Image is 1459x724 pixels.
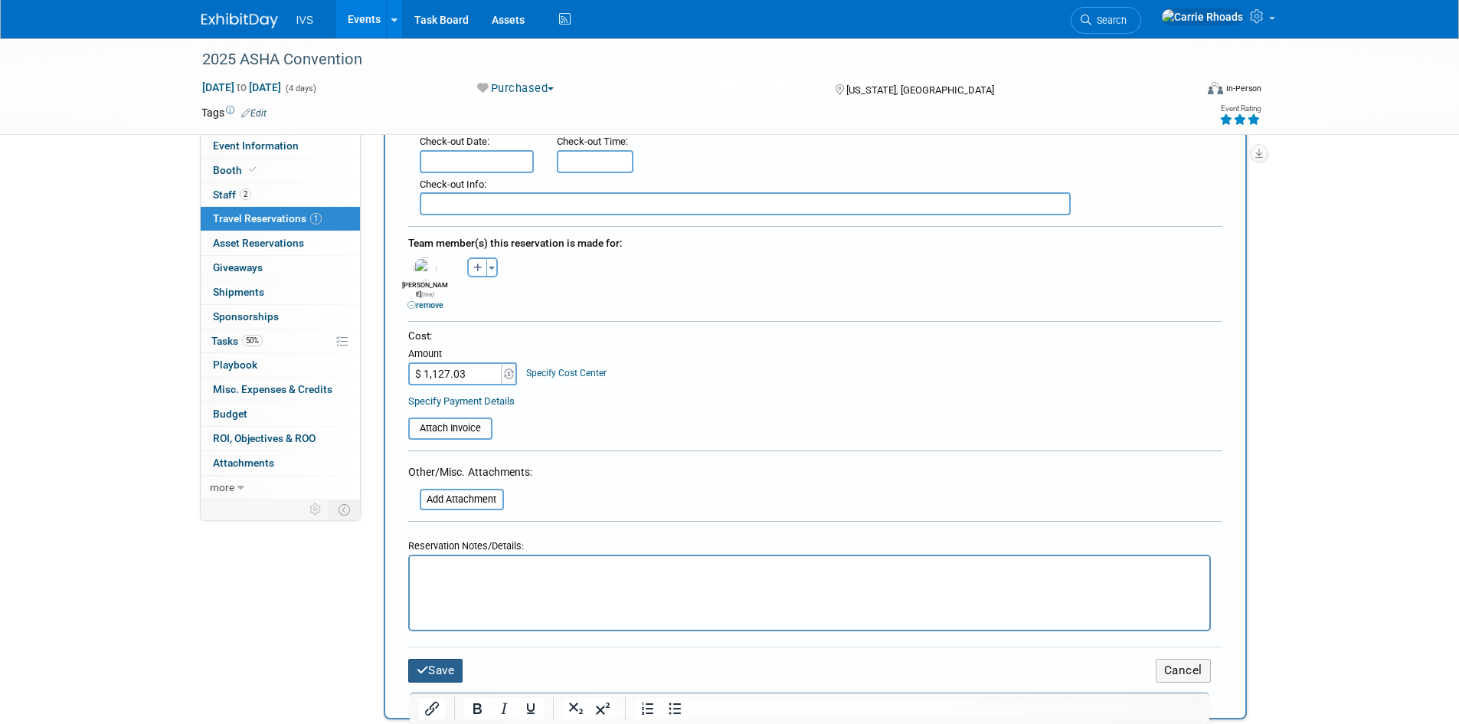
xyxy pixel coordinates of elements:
[1219,105,1261,113] div: Event Rating
[210,481,234,493] span: more
[420,136,489,147] small: :
[1104,80,1262,103] div: Event Format
[420,136,487,147] span: Check-out Date
[197,46,1172,74] div: 2025 ASHA Convention
[201,256,360,280] a: Giveaways
[408,659,463,683] button: Save
[557,136,628,147] small: :
[211,335,263,347] span: Tasks
[201,451,360,475] a: Attachments
[557,136,626,147] span: Check-out Time
[249,165,257,174] i: Booth reservation complete
[401,280,450,312] div: [PERSON_NAME]
[201,207,360,231] a: Travel Reservations1
[296,14,314,26] span: IVS
[201,134,360,158] a: Event Information
[408,532,1211,555] div: Reservation Notes/Details:
[213,432,316,444] span: ROI, Objectives & ROO
[1071,7,1141,34] a: Search
[284,84,316,93] span: (4 days)
[846,84,994,96] span: [US_STATE], [GEOGRAPHIC_DATA]
[201,159,360,182] a: Booth
[213,212,322,224] span: Travel Reservations
[213,310,279,323] span: Sponsorships
[213,408,247,420] span: Budget
[201,183,360,207] a: Staff2
[408,347,519,362] div: Amount
[201,80,282,94] span: [DATE] [DATE]
[420,179,486,190] small: :
[201,378,360,401] a: Misc. Expenses & Credits
[240,188,251,200] span: 2
[201,13,278,28] img: ExhibitDay
[213,237,304,249] span: Asset Reservations
[213,139,299,152] span: Event Information
[213,286,264,298] span: Shipments
[408,229,1222,254] div: Team member(s) this reservation is made for:
[234,81,249,93] span: to
[420,179,484,190] span: Check-out Info
[408,329,1222,343] div: Cost:
[1225,83,1261,94] div: In-Person
[201,353,360,377] a: Playbook
[472,80,560,97] button: Purchased
[213,359,257,371] span: Playbook
[526,368,607,378] a: Specify Cost Center
[303,500,329,519] td: Personalize Event Tab Strip
[421,291,434,298] span: (me)
[213,383,332,395] span: Misc. Expenses & Credits
[201,305,360,329] a: Sponsorships
[201,427,360,450] a: ROI, Objectives & ROO
[410,556,1209,623] iframe: Rich Text Area
[408,395,515,407] a: Specify Payment Details
[1208,82,1223,94] img: Format-Inperson.png
[1161,8,1244,25] img: Carrie Rhoads
[310,213,322,224] span: 1
[213,188,251,201] span: Staff
[213,164,260,176] span: Booth
[241,108,267,119] a: Edit
[201,476,360,500] a: more
[201,402,360,426] a: Budget
[1091,15,1127,26] span: Search
[201,231,360,255] a: Asset Reservations
[201,105,267,120] td: Tags
[329,500,360,519] td: Toggle Event Tabs
[408,464,532,483] div: Other/Misc. Attachments:
[201,329,360,353] a: Tasks50%
[242,335,263,346] span: 50%
[1156,659,1211,683] button: Cancel
[201,280,360,304] a: Shipments
[213,261,263,274] span: Giveaways
[407,300,443,310] a: remove
[213,457,274,469] span: Attachments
